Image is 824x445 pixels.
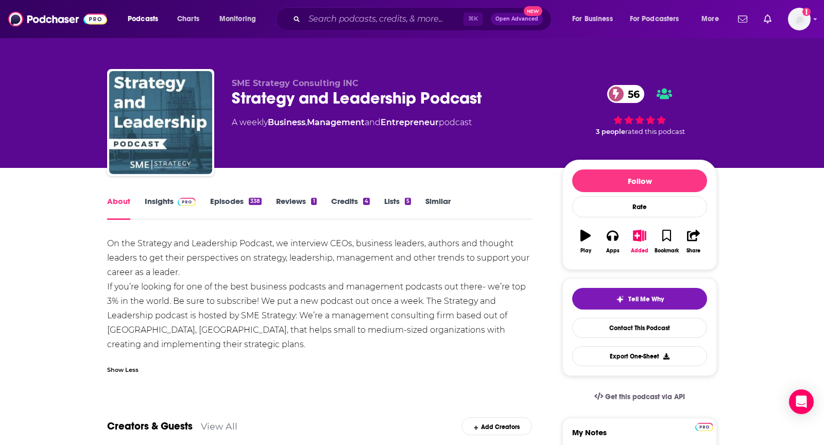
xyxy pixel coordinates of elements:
[788,8,811,30] button: Show profile menu
[232,78,358,88] span: SME Strategy Consulting INC
[572,318,707,338] a: Contact This Podcast
[623,11,694,27] button: open menu
[311,198,316,205] div: 1
[201,421,237,432] a: View All
[495,16,538,22] span: Open Advanced
[232,116,472,129] div: A weekly podcast
[599,223,626,260] button: Apps
[461,417,532,435] div: Add Creators
[268,117,305,127] a: Business
[524,6,542,16] span: New
[307,117,365,127] a: Management
[617,85,645,103] span: 56
[128,12,158,26] span: Podcasts
[596,128,625,135] span: 3 people
[121,11,171,27] button: open menu
[463,12,483,26] span: ⌘ K
[802,8,811,16] svg: Add a profile image
[384,196,411,220] a: Lists5
[572,223,599,260] button: Play
[572,12,613,26] span: For Business
[363,198,370,205] div: 4
[491,13,543,25] button: Open AdvancedNew
[653,223,680,260] button: Bookmark
[405,198,411,205] div: 5
[626,223,653,260] button: Added
[789,389,814,414] div: Open Intercom Messenger
[572,288,707,310] button: tell me why sparkleTell Me Why
[286,7,561,31] div: Search podcasts, credits, & more...
[586,384,693,409] a: Get this podcast via API
[8,9,107,29] img: Podchaser - Follow, Share and Rate Podcasts
[212,11,269,27] button: open menu
[695,423,713,431] img: Podchaser Pro
[788,8,811,30] img: User Profile
[616,295,624,303] img: tell me why sparkle
[219,12,256,26] span: Monitoring
[734,10,751,28] a: Show notifications dropdown
[686,248,700,254] div: Share
[605,392,685,401] span: Get this podcast via API
[331,196,370,220] a: Credits4
[562,78,717,142] div: 56 3 peoplerated this podcast
[170,11,205,27] a: Charts
[145,196,196,220] a: InsightsPodchaser Pro
[572,196,707,217] div: Rate
[580,248,591,254] div: Play
[304,11,463,27] input: Search podcasts, credits, & more...
[107,196,130,220] a: About
[572,169,707,192] button: Follow
[107,420,193,433] a: Creators & Guests
[695,421,713,431] a: Pro website
[628,295,664,303] span: Tell Me Why
[276,196,316,220] a: Reviews1
[607,85,645,103] a: 56
[425,196,451,220] a: Similar
[177,12,199,26] span: Charts
[565,11,626,27] button: open menu
[178,198,196,206] img: Podchaser Pro
[631,248,648,254] div: Added
[305,117,307,127] span: ,
[365,117,381,127] span: and
[694,11,732,27] button: open menu
[788,8,811,30] span: Logged in as TeemsPR
[572,346,707,366] button: Export One-Sheet
[381,117,439,127] a: Entrepreneur
[109,71,212,174] img: Strategy and Leadership Podcast
[680,223,707,260] button: Share
[760,10,776,28] a: Show notifications dropdown
[210,196,262,220] a: Episodes338
[655,248,679,254] div: Bookmark
[701,12,719,26] span: More
[625,128,685,135] span: rated this podcast
[107,236,532,352] div: On the Strategy and Leadership Podcast, we interview CEOs, business leaders, authors and thought ...
[630,12,679,26] span: For Podcasters
[606,248,620,254] div: Apps
[249,198,262,205] div: 338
